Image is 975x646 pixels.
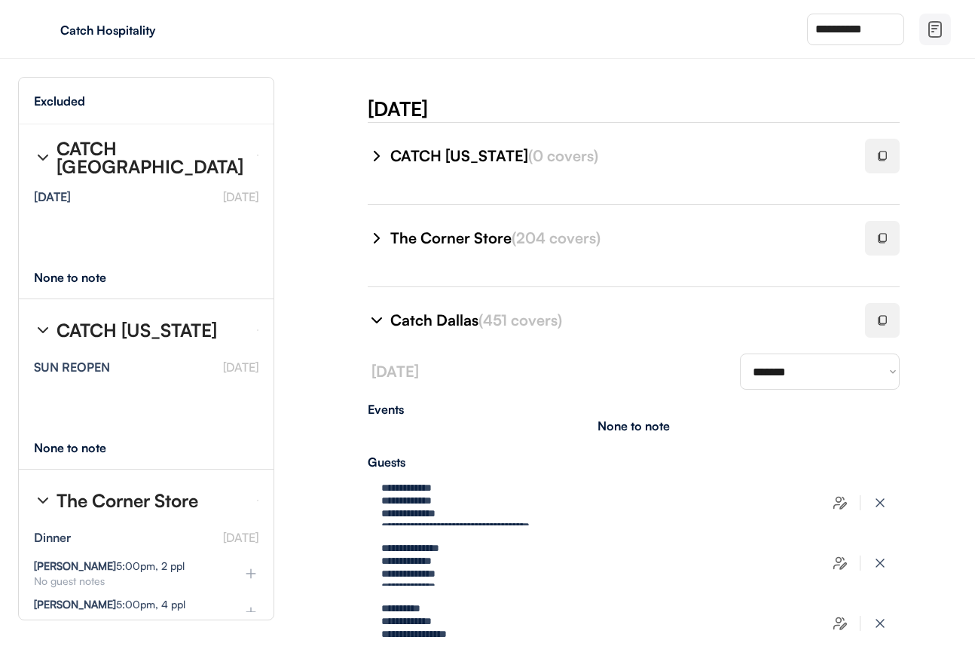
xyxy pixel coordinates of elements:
div: CATCH [US_STATE] [390,145,847,167]
div: Events [368,403,900,415]
font: (451 covers) [478,311,562,329]
div: [DATE] [34,191,71,203]
img: file-02.svg [926,20,944,38]
div: [DATE] [368,95,975,122]
img: chevron-right%20%281%29.svg [34,321,52,339]
img: x-close%20%283%29.svg [873,495,888,510]
div: CATCH [US_STATE] [57,321,217,339]
strong: [PERSON_NAME] [34,559,116,572]
img: x-close%20%283%29.svg [873,616,888,631]
div: The Corner Store [390,228,847,249]
font: (204 covers) [512,228,601,247]
img: x-close%20%283%29.svg [873,556,888,571]
strong: [PERSON_NAME] [34,598,116,611]
font: [DATE] [371,362,419,381]
img: plus%20%281%29.svg [243,605,258,620]
img: chevron-right%20%281%29.svg [34,491,52,510]
img: users-edit.svg [833,616,848,631]
div: Catch Dallas [390,310,847,331]
font: [DATE] [223,530,258,545]
img: chevron-right%20%281%29.svg [34,148,52,167]
div: 5:00pm, 4 ppl [34,599,185,610]
div: 5:00pm, 2 ppl [34,561,185,571]
img: chevron-right%20%281%29.svg [368,311,386,329]
div: None to note [34,271,134,283]
img: plus%20%281%29.svg [243,566,258,581]
img: users-edit.svg [833,556,848,571]
font: (0 covers) [528,146,598,165]
div: No guest notes [34,576,219,586]
div: None to note [34,442,134,454]
div: SUN REOPEN [34,361,110,373]
font: [DATE] [223,189,258,204]
div: None to note [598,420,670,432]
div: Excluded [34,95,85,107]
img: yH5BAEAAAAALAAAAAABAAEAAAIBRAA7 [30,17,54,41]
div: Catch Hospitality [60,24,250,36]
font: [DATE] [223,360,258,375]
img: chevron-right%20%281%29.svg [368,229,386,247]
img: users-edit.svg [833,495,848,510]
img: chevron-right%20%281%29.svg [368,147,386,165]
div: CATCH [GEOGRAPHIC_DATA] [57,139,245,176]
div: Dinner [34,531,71,543]
div: Guests [368,456,900,468]
div: The Corner Store [57,491,198,510]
